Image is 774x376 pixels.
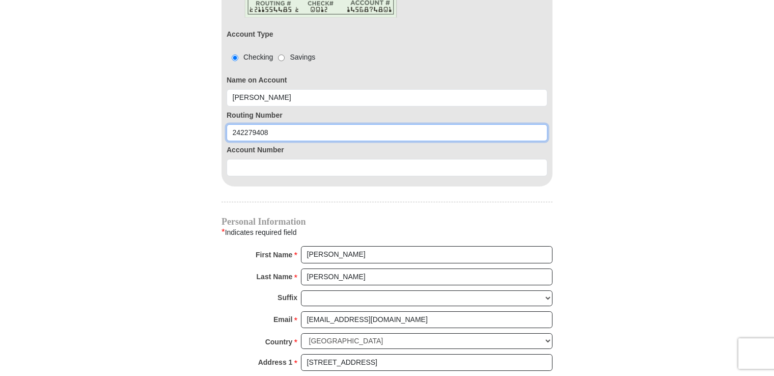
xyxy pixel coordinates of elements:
[227,29,273,40] label: Account Type
[227,110,547,121] label: Routing Number
[227,75,547,86] label: Name on Account
[227,145,547,155] label: Account Number
[257,270,293,284] strong: Last Name
[227,52,315,63] div: Checking Savings
[256,248,292,262] strong: First Name
[278,290,297,305] strong: Suffix
[222,218,552,226] h4: Personal Information
[273,312,292,327] strong: Email
[258,355,293,369] strong: Address 1
[222,226,552,239] div: Indicates required field
[265,335,293,349] strong: Country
